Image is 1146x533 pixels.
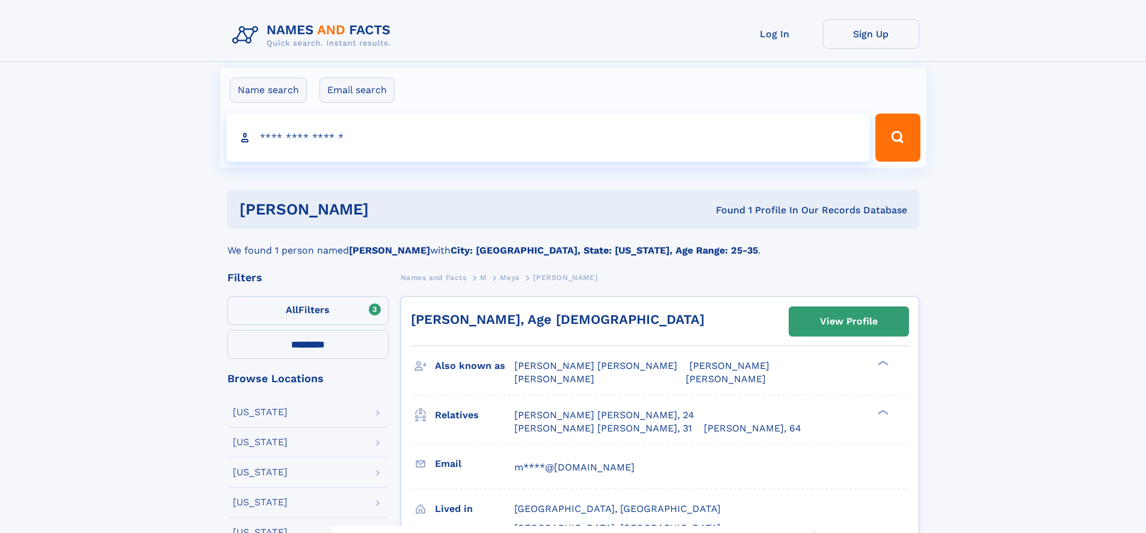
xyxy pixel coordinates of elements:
b: City: [GEOGRAPHIC_DATA], State: [US_STATE], Age Range: 25-35 [451,245,758,256]
span: [PERSON_NAME] [686,373,766,385]
a: M [480,270,487,285]
b: [PERSON_NAME] [349,245,430,256]
h1: [PERSON_NAME] [239,202,543,217]
input: search input [226,114,870,162]
span: [GEOGRAPHIC_DATA], [GEOGRAPHIC_DATA] [514,503,721,514]
div: [US_STATE] [233,437,288,447]
a: View Profile [789,307,908,336]
span: M [480,273,487,282]
h3: Relatives [435,405,514,425]
div: ❯ [875,408,889,416]
label: Name search [230,78,307,103]
h3: Also known as [435,356,514,376]
img: Logo Names and Facts [227,19,401,52]
a: Names and Facts [401,270,467,285]
a: Log In [727,19,823,49]
div: ❯ [875,359,889,367]
div: We found 1 person named with . [227,229,919,258]
a: [PERSON_NAME], Age [DEMOGRAPHIC_DATA] [411,312,704,327]
h3: Email [435,454,514,474]
div: Browse Locations [227,373,389,384]
a: Sign Up [823,19,919,49]
button: Search Button [875,114,920,162]
span: [PERSON_NAME] [PERSON_NAME] [514,360,677,371]
a: [PERSON_NAME] [PERSON_NAME], 24 [514,409,694,422]
div: View Profile [820,308,878,335]
div: Filters [227,272,389,283]
div: [US_STATE] [233,498,288,507]
div: [US_STATE] [233,407,288,417]
span: Maya [500,273,519,282]
label: Filters [227,296,389,325]
div: Found 1 Profile In Our Records Database [542,204,907,217]
span: [PERSON_NAME] [514,373,594,385]
a: [PERSON_NAME] [PERSON_NAME], 31 [514,422,692,435]
div: [US_STATE] [233,468,288,477]
h3: Lived in [435,499,514,519]
a: Maya [500,270,519,285]
label: Email search [319,78,395,103]
span: All [286,304,298,315]
span: [PERSON_NAME] [689,360,769,371]
a: [PERSON_NAME], 64 [704,422,801,435]
span: [PERSON_NAME] [533,273,597,282]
